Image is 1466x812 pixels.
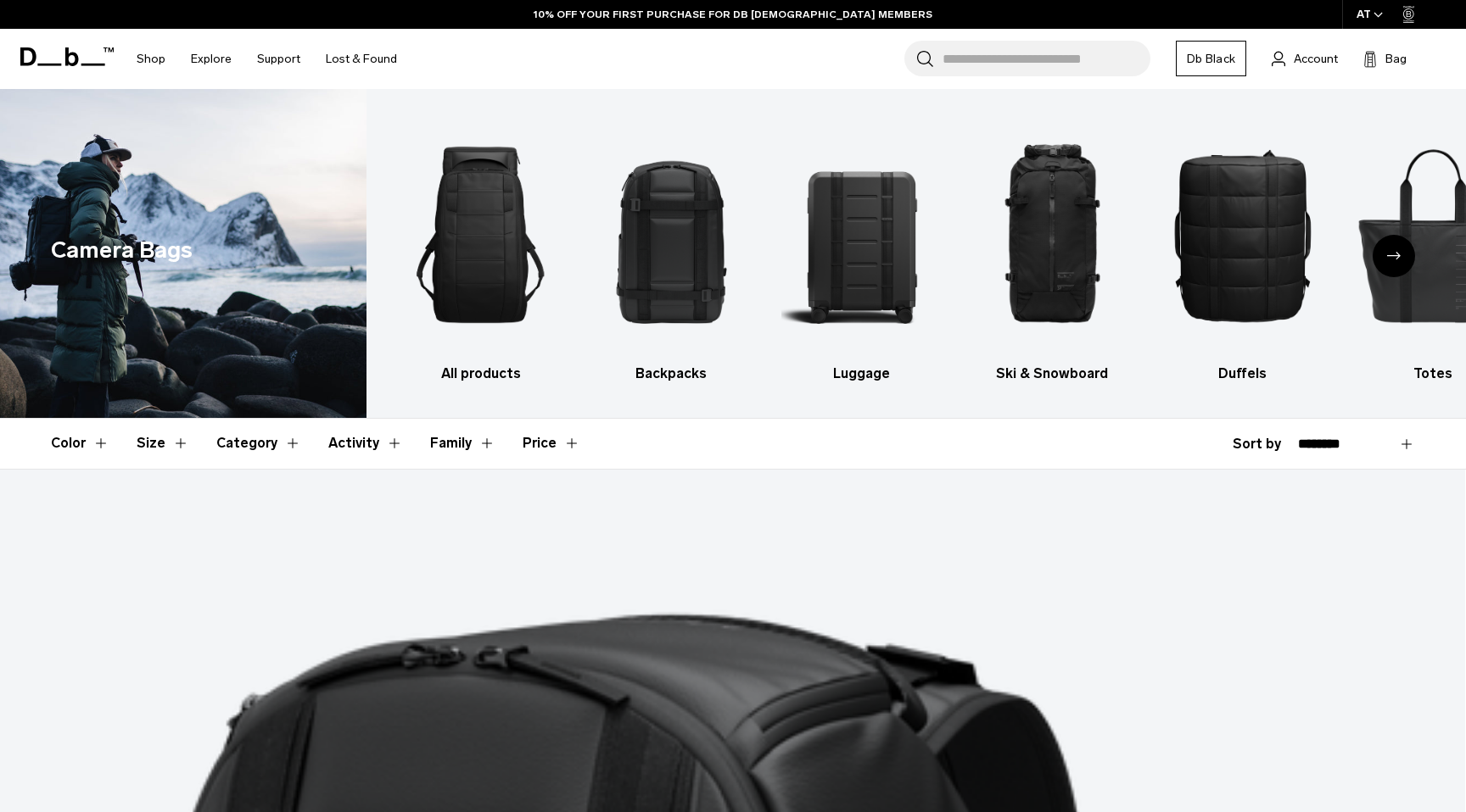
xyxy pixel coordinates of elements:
li: 5 / 10 [1162,114,1323,384]
img: Db [591,114,753,355]
img: Db [1162,114,1323,355]
button: Toggle Filter [137,419,189,468]
a: Db Ski & Snowboard [972,114,1133,384]
li: 4 / 10 [972,114,1133,384]
li: 2 / 10 [591,114,753,384]
img: Db [781,114,943,355]
img: Db [972,114,1133,355]
a: Db Duffels [1162,114,1323,384]
h3: Duffels [1162,364,1323,384]
h3: Ski & Snowboard [972,364,1133,384]
h3: Backpacks [591,364,753,384]
a: Db Luggage [781,114,943,384]
h1: Camera Bags [51,233,193,268]
h3: Luggage [781,364,943,384]
button: Toggle Filter [328,419,403,468]
a: Lost & Found [326,29,397,89]
li: 3 / 10 [781,114,943,384]
a: Db Black [1176,41,1246,76]
a: Db Backpacks [591,114,753,384]
a: Account [1272,48,1338,69]
a: Shop [137,29,165,89]
button: Toggle Price [523,419,580,468]
button: Toggle Filter [430,419,495,468]
span: Bag [1385,50,1407,68]
button: Bag [1363,48,1407,69]
button: Toggle Filter [51,419,109,468]
nav: Main Navigation [124,29,410,89]
li: 1 / 10 [400,114,562,384]
button: Toggle Filter [216,419,301,468]
a: Explore [191,29,232,89]
a: 10% OFF YOUR FIRST PURCHASE FOR DB [DEMOGRAPHIC_DATA] MEMBERS [534,7,932,22]
a: Support [257,29,300,89]
div: Next slide [1373,235,1415,277]
a: Db All products [400,114,562,384]
span: Account [1294,50,1338,68]
img: Db [400,114,562,355]
h3: All products [400,364,562,384]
